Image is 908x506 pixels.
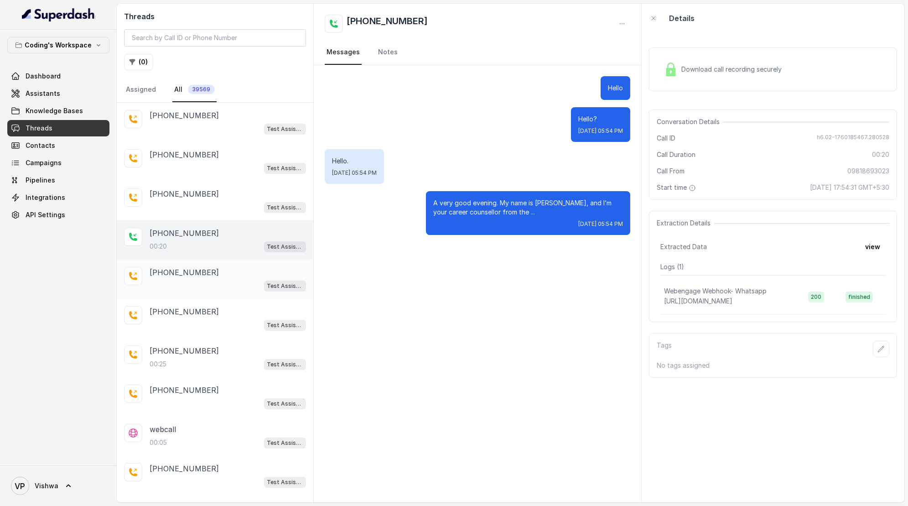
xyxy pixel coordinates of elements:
[7,137,109,154] a: Contacts
[22,7,95,22] img: light.svg
[657,117,723,126] span: Conversation Details
[332,156,377,166] p: Hello.
[578,115,623,124] p: Hello?
[150,110,219,121] p: [PHONE_NUMBER]
[657,167,685,176] span: Call From
[188,85,215,94] span: 39569
[150,228,219,239] p: [PHONE_NUMBER]
[267,282,303,291] p: Test Assistant-3
[808,292,824,303] span: 200
[872,150,889,159] span: 00:20
[267,438,303,448] p: Test Assistant-3 (Followup)
[847,167,889,176] span: 09818693023
[15,481,26,491] text: VP
[325,40,631,65] nav: Tabs
[150,149,219,160] p: [PHONE_NUMBER]
[657,341,672,357] p: Tags
[26,141,55,150] span: Contacts
[150,345,219,356] p: [PHONE_NUMBER]
[150,438,167,447] p: 00:05
[433,198,623,217] p: A very good evening. My name is [PERSON_NAME], and I’m your career counsellor from the ...
[150,267,219,278] p: [PHONE_NUMBER]
[664,297,732,305] span: [URL][DOMAIN_NAME]
[657,134,675,143] span: Call ID
[7,85,109,102] a: Assistants
[150,463,219,474] p: [PHONE_NUMBER]
[7,37,109,53] button: Coding's Workspace
[578,220,623,228] span: [DATE] 05:54 PM
[150,385,219,396] p: [PHONE_NUMBER]
[150,424,176,435] p: webcall
[657,361,889,370] p: No tags assigned
[7,120,109,136] a: Threads
[660,242,707,251] span: Extracted Data
[267,478,303,487] p: Test Assistant-3
[7,68,109,84] a: Dashboard
[7,172,109,188] a: Pipelines
[150,242,167,251] p: 00:20
[26,193,65,202] span: Integrations
[664,63,678,76] img: Lock Icon
[26,106,83,115] span: Knowledge Bases
[660,262,886,271] p: Logs ( 1 )
[376,40,400,65] a: Notes
[267,125,303,134] p: Test Assistant-3
[26,176,55,185] span: Pipelines
[267,321,303,330] p: Test Assistant-3
[267,399,303,408] p: Test Assistant-3
[332,169,377,177] span: [DATE] 05:54 PM
[124,78,158,102] a: Assigned
[669,13,695,24] p: Details
[150,188,219,199] p: [PHONE_NUMBER]
[846,292,873,303] span: finished
[124,78,306,102] nav: Tabs
[860,239,886,255] button: view
[150,360,166,369] p: 00:25
[608,83,623,93] p: Hello
[7,155,109,171] a: Campaigns
[172,78,217,102] a: All39569
[26,210,65,219] span: API Settings
[7,207,109,223] a: API Settings
[657,219,714,228] span: Extraction Details
[26,124,52,133] span: Threads
[657,183,698,192] span: Start time
[325,40,362,65] a: Messages
[810,183,889,192] span: [DATE] 17:54:31 GMT+5:30
[124,29,306,47] input: Search by Call ID or Phone Number
[347,15,428,33] h2: [PHONE_NUMBER]
[26,72,61,81] span: Dashboard
[267,242,303,251] p: Test Assistant-3
[7,189,109,206] a: Integrations
[7,473,109,499] a: Vishwa
[267,360,303,369] p: Test Assistant-3
[578,127,623,135] span: [DATE] 05:54 PM
[26,158,62,167] span: Campaigns
[657,150,695,159] span: Call Duration
[25,40,92,51] p: Coding's Workspace
[681,65,785,74] span: Download call recording securely
[150,306,219,317] p: [PHONE_NUMBER]
[664,287,767,296] p: Webengage Webhook- Whatsapp
[7,103,109,119] a: Knowledge Bases
[26,89,60,98] span: Assistants
[267,164,303,173] p: Test Assistant-3
[35,481,58,490] span: Vishwa
[817,134,889,143] span: h6.02-1760185467.280528
[124,54,153,70] button: (0)
[124,11,306,22] h2: Threads
[267,203,303,212] p: Test Assistant-3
